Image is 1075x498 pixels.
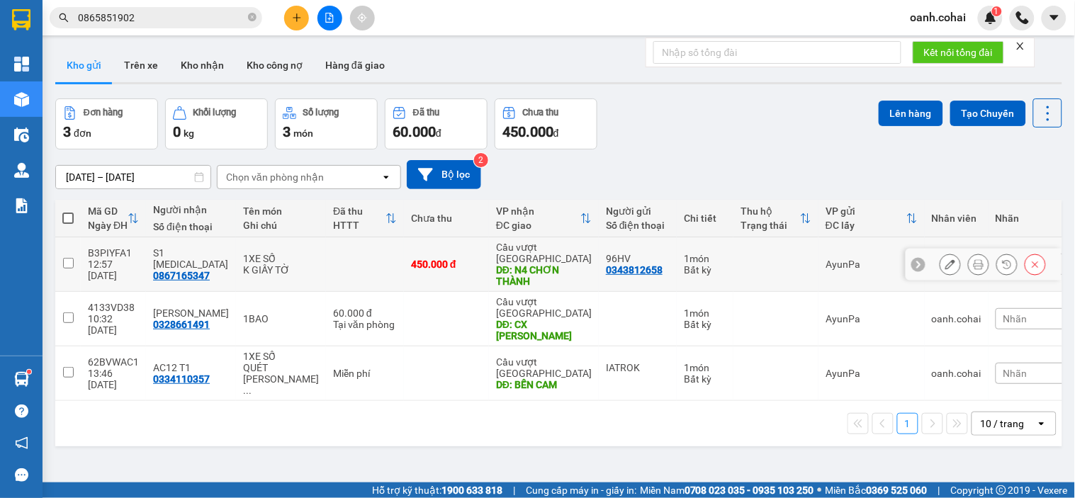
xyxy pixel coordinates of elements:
button: Kết nối tổng đài [913,41,1004,64]
div: Mã GD [88,205,128,217]
strong: 0708 023 035 - 0935 103 250 [685,485,814,496]
div: 4133VD38 [88,302,139,313]
button: plus [284,6,309,30]
div: ĐC lấy [826,220,906,231]
button: Bộ lọc [407,160,481,189]
strong: 0369 525 060 [867,485,928,496]
div: Trạng thái [741,220,800,231]
div: Tại văn phòng [333,319,397,330]
div: 12:57 [DATE] [88,259,139,281]
div: Nhân viên [932,213,981,224]
th: Toggle SortBy [818,200,925,237]
div: Ghi chú [243,220,319,231]
svg: open [1036,418,1047,429]
span: Kết nối tổng đài [924,45,993,60]
div: DĐ: N4 CHƠN THÀNH [496,264,592,287]
div: VP gửi [826,205,906,217]
div: Chưa thu [411,213,482,224]
span: oanh.cohai [899,9,978,26]
div: Chưa thu [523,108,559,118]
div: VP nhận [496,205,580,217]
div: Cầu vượt [GEOGRAPHIC_DATA] [496,242,592,264]
div: K GIẤY TỜ [243,264,319,276]
img: icon-new-feature [984,11,997,24]
b: Cô Hai [36,10,95,31]
h2: B3PIYFA1 [6,44,77,66]
button: Hàng đã giao [314,48,396,82]
div: Sửa đơn hàng [940,254,961,275]
div: Khối lượng [193,108,237,118]
span: close [1015,41,1025,51]
button: Chưa thu450.000đ [495,98,597,149]
div: Người nhận [153,204,229,215]
img: warehouse-icon [14,372,29,387]
div: DĐ: BẾN CAM [496,379,592,390]
span: Nhãn [1003,313,1028,324]
button: Kho công nợ [235,48,314,82]
div: Miễn phí [333,368,397,379]
span: 1XE SỐ [127,98,197,123]
div: 0334110357 [153,373,210,385]
button: Kho gửi [55,48,113,82]
div: 96HV [606,253,670,264]
span: ... [243,385,252,396]
div: AyunPa [826,259,918,270]
div: 62BVWAC1 [88,356,139,368]
div: oanh.cohai [932,368,981,379]
span: close-circle [248,13,257,21]
input: Tìm tên, số ĐT hoặc mã đơn [78,10,245,26]
button: Đã thu60.000đ [385,98,488,149]
button: 1 [897,413,918,434]
th: Toggle SortBy [326,200,404,237]
span: 1 [994,6,999,16]
span: đ [436,128,441,139]
span: 3 [283,123,291,140]
sup: 2 [474,153,488,167]
div: Bất kỳ [684,264,726,276]
button: Kho nhận [169,48,235,82]
div: IATROK [606,362,670,373]
img: warehouse-icon [14,163,29,178]
span: ⚪️ [818,487,822,493]
div: 1 món [684,362,726,373]
div: Cầu vượt [GEOGRAPHIC_DATA] [496,356,592,379]
input: Select a date range. [56,166,210,188]
div: Ngày ĐH [88,220,128,231]
button: Trên xe [113,48,169,82]
img: dashboard-icon [14,57,29,72]
div: QUÉT MÃ CHUNG VÉ 11.10 [243,362,319,396]
input: Nhập số tổng đài [653,41,901,64]
span: Cung cấp máy in - giấy in: [526,482,636,498]
div: Số điện thoại [606,220,670,231]
button: Khối lượng0kg [165,98,268,149]
img: logo-vxr [12,9,30,30]
div: 0343812658 [606,264,663,276]
div: Đã thu [413,108,439,118]
div: 450.000 đ [411,259,482,270]
span: [DATE] 12:57 [127,38,179,49]
div: AyunPa [826,313,918,324]
div: S1 T3 [153,247,229,270]
span: search [59,13,69,23]
svg: open [381,171,392,183]
img: warehouse-icon [14,92,29,107]
span: đơn [74,128,91,139]
span: question-circle [15,404,28,418]
span: caret-down [1048,11,1061,24]
div: Chi tiết [684,213,726,224]
span: Gửi: 96HV 0343812658 [127,54,283,71]
div: Đơn hàng [84,108,123,118]
span: đ [553,128,559,139]
div: HTTT [333,220,385,231]
span: message [15,468,28,482]
button: aim [350,6,375,30]
div: 1BAO [243,313,319,324]
div: 10 / trang [981,417,1025,431]
span: 0 [173,123,181,140]
span: copyright [996,485,1006,495]
span: file-add [325,13,334,23]
div: 60.000 đ [333,307,397,319]
div: Bất kỳ [684,319,726,330]
div: Đã thu [333,205,385,217]
div: ĐC giao [496,220,580,231]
